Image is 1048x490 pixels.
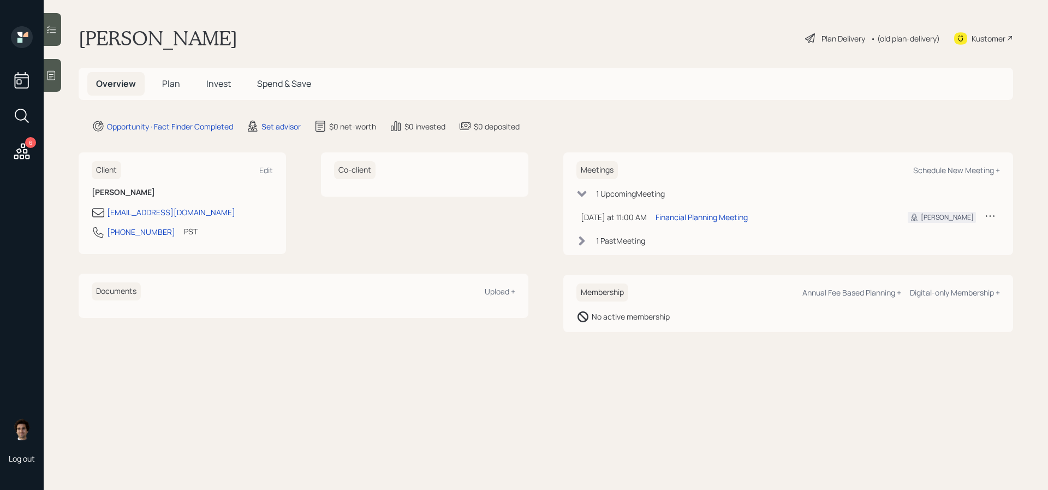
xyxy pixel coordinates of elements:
[596,235,645,246] div: 1 Past Meeting
[9,453,35,464] div: Log out
[576,284,628,302] h6: Membership
[92,161,121,179] h6: Client
[92,282,141,300] h6: Documents
[802,287,901,298] div: Annual Fee Based Planning +
[11,418,33,440] img: harrison-schaefer-headshot-2.png
[581,211,647,223] div: [DATE] at 11:00 AM
[107,226,175,238] div: [PHONE_NUMBER]
[871,33,940,44] div: • (old plan-delivery)
[485,286,515,297] div: Upload +
[92,188,273,197] h6: [PERSON_NAME]
[921,212,974,222] div: [PERSON_NAME]
[334,161,376,179] h6: Co-client
[656,211,748,223] div: Financial Planning Meeting
[257,78,311,90] span: Spend & Save
[96,78,136,90] span: Overview
[596,188,665,199] div: 1 Upcoming Meeting
[592,311,670,322] div: No active membership
[404,121,445,132] div: $0 invested
[910,287,1000,298] div: Digital-only Membership +
[107,121,233,132] div: Opportunity · Fact Finder Completed
[206,78,231,90] span: Invest
[972,33,1005,44] div: Kustomer
[329,121,376,132] div: $0 net-worth
[79,26,237,50] h1: [PERSON_NAME]
[162,78,180,90] span: Plan
[261,121,301,132] div: Set advisor
[576,161,618,179] h6: Meetings
[25,137,36,148] div: 6
[259,165,273,175] div: Edit
[107,206,235,218] div: [EMAIL_ADDRESS][DOMAIN_NAME]
[821,33,865,44] div: Plan Delivery
[474,121,520,132] div: $0 deposited
[913,165,1000,175] div: Schedule New Meeting +
[184,226,198,237] div: PST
